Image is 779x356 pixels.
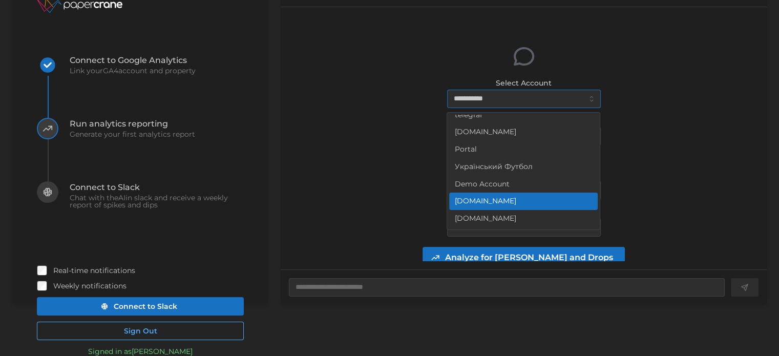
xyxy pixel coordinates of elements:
span: Portal [454,144,476,155]
span: Analyze for [PERSON_NAME] and Drops [445,247,613,268]
button: Run analytics reportingGenerate your first analytics report [37,118,195,181]
button: Sign Out [37,322,244,340]
span: [DOMAIN_NAME] [454,213,516,224]
span: Connect to Slack [70,183,244,192]
button: Analyze for [PERSON_NAME] and Drops [423,247,625,268]
span: Chat with the in slack and receive a weekly report of spikes and dips [70,194,244,208]
label: Select Account [496,78,552,89]
span: [DOMAIN_NAME] [454,196,516,207]
button: Connect to SlackChat with theAIin slack and receive a weekly report of spikes and dips [37,181,244,245]
span: Sign Out [124,322,157,340]
span: Demo Account [454,179,509,190]
button: Connect to Google AnalyticsLink yourGA4account and property [37,54,196,118]
span: [DOMAIN_NAME] [454,127,516,138]
label: Real-time notifications [47,265,135,276]
span: Generate your first analytics report [70,131,195,138]
span: Connect to Google Analytics [70,56,196,65]
span: Connect to Slack [114,298,177,315]
span: Run analytics reporting [70,120,195,128]
span: Український Футбол [454,161,532,173]
mark: GA4 [103,66,118,75]
span: telegraf [454,110,482,121]
button: Connect to Slack [37,297,244,316]
label: Weekly notifications [47,281,127,291]
span: Link your account and property [70,67,196,74]
mark: AI [118,193,125,202]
